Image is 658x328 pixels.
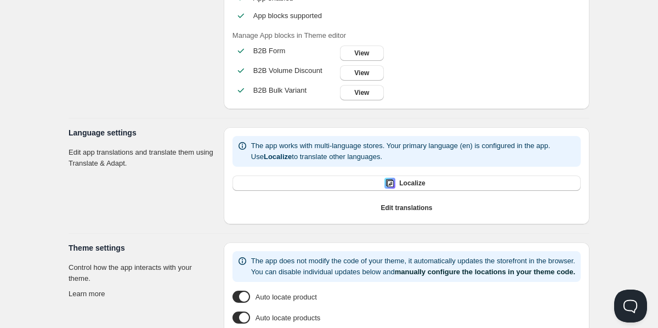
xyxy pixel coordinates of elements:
[69,290,105,298] a: Learn more
[354,88,369,97] span: View
[69,242,215,253] h3: Theme settings
[354,69,369,77] span: View
[69,127,215,138] h3: Language settings
[354,49,369,58] span: View
[399,179,425,188] span: Localize
[253,10,322,21] p: App blocks supported
[614,290,647,323] iframe: Help Scout Beacon - Open
[232,200,581,216] button: Edit translations
[253,46,336,56] p: B2B Form
[256,292,317,303] span: Auto locate product
[69,262,215,284] p: Control how the app interacts with your theme.
[253,85,336,96] p: B2B Bulk Variant
[340,65,384,81] a: View
[264,152,292,161] b: Localize
[251,140,551,162] p: The app works with multi-language stores. Your primary language (en) is configured in the app. Us...
[253,65,336,76] p: B2B Volume Discount
[384,178,395,189] img: Localize
[340,85,384,100] a: View
[69,147,215,169] p: Edit app translations and translate them using Translate & Adapt.
[381,203,432,212] span: Edit translations
[395,268,575,276] a: manually configure the locations in your theme code.
[251,256,576,278] p: The app does not modify the code of your theme, it automatically updates the storefront in the br...
[232,30,581,41] p: Manage App blocks in Theme editor
[256,313,321,324] span: Auto locate products
[232,176,581,191] button: LocalizeLocalize
[340,46,384,61] a: View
